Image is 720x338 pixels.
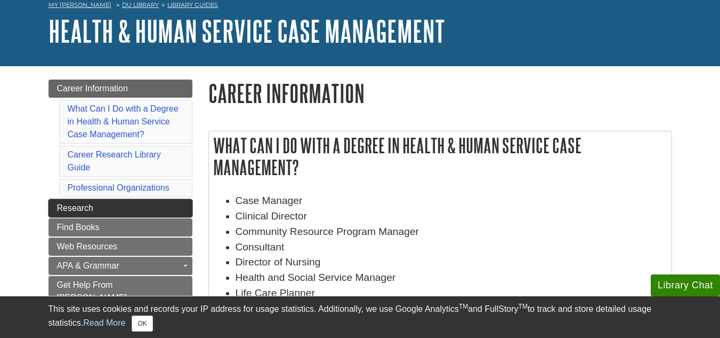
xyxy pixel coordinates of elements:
[208,80,672,107] h1: Career Information
[48,1,111,10] a: My [PERSON_NAME]
[68,183,169,192] a: Professional Organizations
[236,193,666,209] li: Case Manager
[48,238,192,256] a: Web Resources
[48,14,445,48] a: Health & Human Service Case Management
[209,131,672,182] h2: What Can I Do with a Degree in Health & Human Service Case Management?
[236,270,666,286] li: Health and Social Service Manager
[57,84,128,93] span: Career Information
[236,224,666,240] li: Community Resource Program Manager
[57,223,100,232] span: Find Books
[68,104,179,139] a: What Can I Do with a Degree in Health & Human Service Case Management?
[48,80,192,307] div: Guide Page Menu
[236,240,666,255] li: Consultant
[236,209,666,224] li: Clinical Director
[48,303,672,332] div: This site uses cookies and records your IP address for usage statistics. Additionally, we use Goo...
[57,203,93,213] span: Research
[48,199,192,217] a: Research
[48,257,192,275] a: APA & Grammar
[167,1,218,9] a: Library Guides
[48,276,192,307] a: Get Help From [PERSON_NAME]
[519,303,528,310] sup: TM
[236,286,666,301] li: Life Care Planner
[57,280,127,302] span: Get Help From [PERSON_NAME]
[57,261,119,270] span: APA & Grammar
[236,255,666,270] li: Director of Nursing
[651,274,720,296] button: Library Chat
[48,218,192,237] a: Find Books
[83,318,125,327] a: Read More
[122,1,159,9] a: DU Library
[48,80,192,98] a: Career Information
[57,242,118,251] span: Web Resources
[68,150,161,172] a: Career Research Library Guide
[459,303,468,310] sup: TM
[132,316,152,332] button: Close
